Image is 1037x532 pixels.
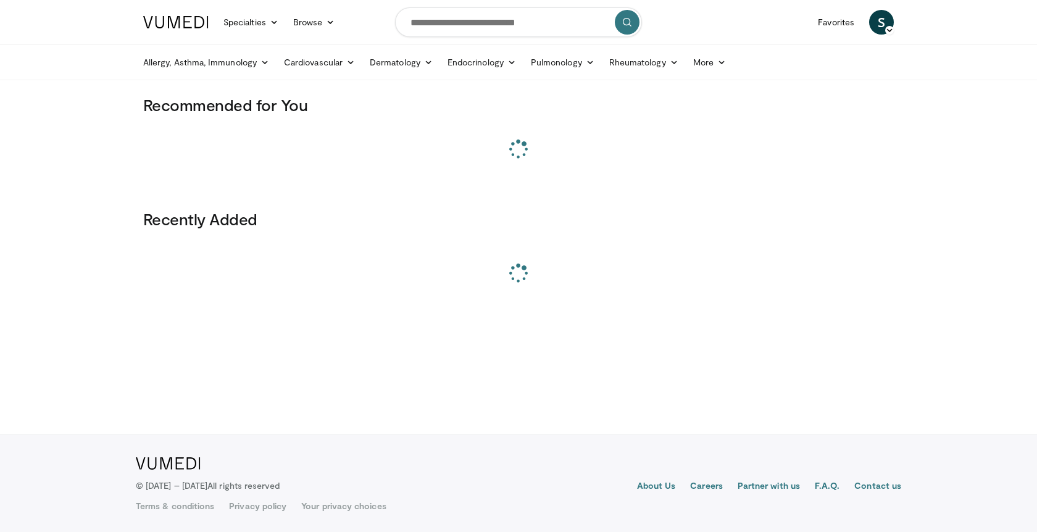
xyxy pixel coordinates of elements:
a: Dermatology [362,50,440,75]
a: Specialties [216,10,286,35]
input: Search topics, interventions [395,7,642,37]
a: Privacy policy [229,500,286,512]
a: Careers [690,480,723,494]
img: VuMedi Logo [136,457,201,470]
h3: Recently Added [143,209,894,229]
a: Terms & conditions [136,500,214,512]
a: Contact us [854,480,901,494]
a: S [869,10,894,35]
a: Endocrinology [440,50,523,75]
a: Pulmonology [523,50,602,75]
span: All rights reserved [207,480,280,491]
a: Partner with us [738,480,800,494]
a: More [686,50,733,75]
img: VuMedi Logo [143,16,209,28]
a: About Us [637,480,676,494]
a: Your privacy choices [301,500,386,512]
a: F.A.Q. [815,480,839,494]
p: © [DATE] – [DATE] [136,480,280,492]
a: Allergy, Asthma, Immunology [136,50,277,75]
h3: Recommended for You [143,95,894,115]
a: Favorites [810,10,862,35]
a: Rheumatology [602,50,686,75]
a: Cardiovascular [277,50,362,75]
a: Browse [286,10,343,35]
